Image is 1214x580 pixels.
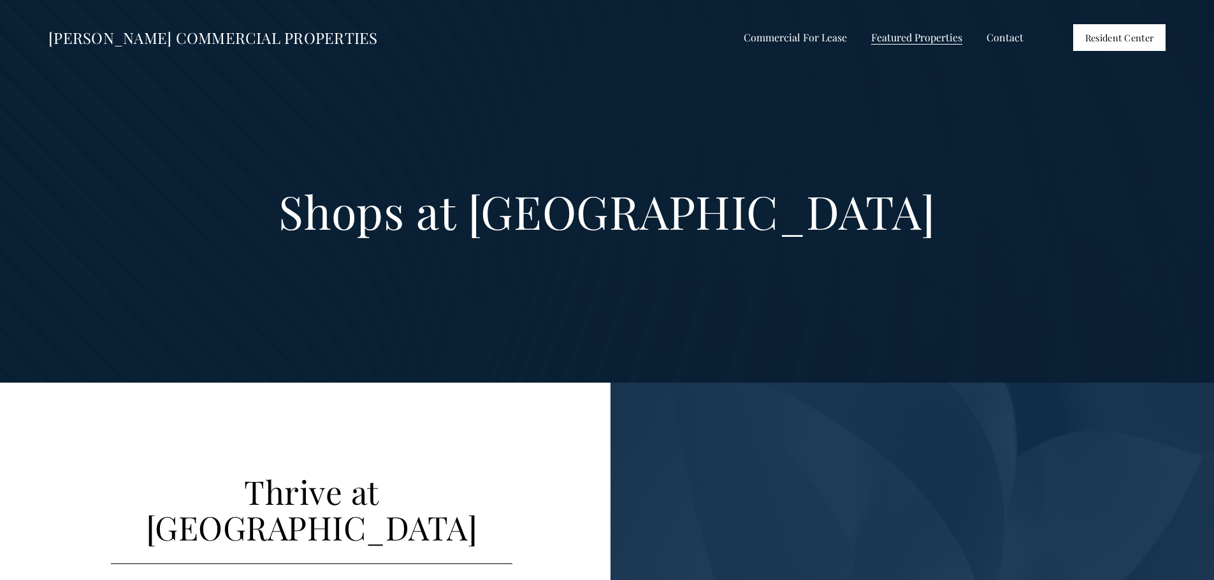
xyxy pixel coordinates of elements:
[744,29,847,46] span: Commercial For Lease
[201,187,1012,234] h1: Shops at [GEOGRAPHIC_DATA]
[744,29,847,47] a: folder dropdown
[871,29,962,46] span: Featured Properties
[111,474,513,545] h2: Thrive at [GEOGRAPHIC_DATA]
[48,27,377,48] a: [PERSON_NAME] COMMERCIAL PROPERTIES
[1073,24,1166,51] a: Resident Center
[986,29,1023,47] a: Contact
[871,29,962,47] a: folder dropdown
